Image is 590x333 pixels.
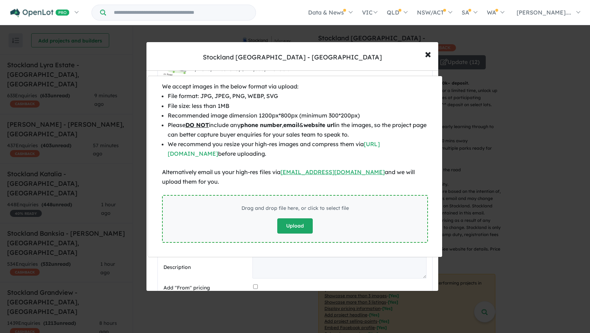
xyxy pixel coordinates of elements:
div: We accept images in the below format via upload: [162,82,428,91]
div: Drag and drop file here, or click to select file [241,204,349,213]
span: [PERSON_NAME].... [517,9,571,16]
li: Please include any , & in the images, so the project page can better capture buyer enquiries for ... [168,120,428,139]
b: phone number [240,121,282,128]
b: website url [304,121,335,128]
li: We recommend you resize your high-res images and compress them via before uploading. [168,139,428,159]
li: File format: JPG, JPEG, PNG, WEBP, SVG [168,91,428,101]
li: Recommended image dimension 1200px*800px (minimum 300*200px) [168,111,428,120]
button: Upload [277,218,313,234]
li: File size: less than 1MB [168,101,428,111]
a: [EMAIL_ADDRESS][DOMAIN_NAME] [280,168,385,176]
div: Alternatively email us your high-res files via and we will upload them for you. [162,167,428,186]
input: Try estate name, suburb, builder or developer [107,5,254,20]
img: Openlot PRO Logo White [10,8,69,17]
b: email [283,121,299,128]
u: DO NOT [185,121,209,128]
